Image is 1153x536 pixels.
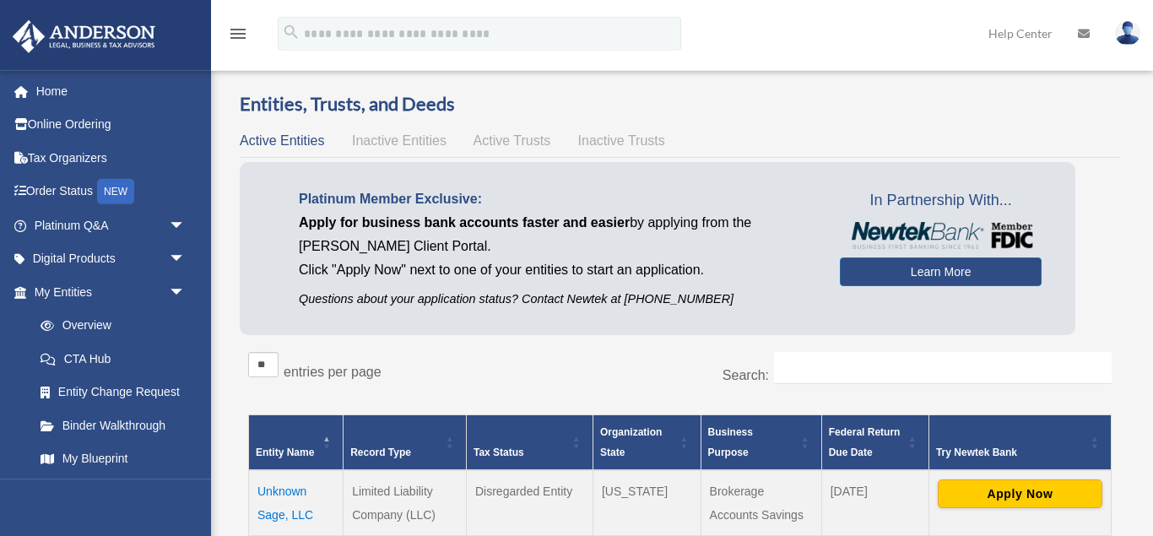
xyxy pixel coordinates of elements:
[593,470,701,536] td: [US_STATE]
[256,447,314,458] span: Entity Name
[821,414,928,470] th: Federal Return Due Date: Activate to sort
[24,442,203,476] a: My Blueprint
[169,242,203,277] span: arrow_drop_down
[284,365,382,379] label: entries per page
[12,242,211,276] a: Digital Productsarrow_drop_down
[701,470,821,536] td: Brokerage Accounts Savings
[928,414,1111,470] th: Try Newtek Bank : Activate to sort
[829,426,901,458] span: Federal Return Due Date
[936,442,1085,463] div: Try Newtek Bank
[593,414,701,470] th: Organization State: Activate to sort
[299,215,630,230] span: Apply for business bank accounts faster and easier
[299,211,815,258] p: by applying from the [PERSON_NAME] Client Portal.
[466,470,593,536] td: Disregarded Entity
[1115,21,1140,46] img: User Pic
[24,475,203,509] a: Tax Due Dates
[12,74,211,108] a: Home
[708,426,753,458] span: Business Purpose
[12,275,203,309] a: My Entitiesarrow_drop_down
[299,187,815,211] p: Platinum Member Exclusive:
[723,368,769,382] label: Search:
[350,447,411,458] span: Record Type
[169,208,203,243] span: arrow_drop_down
[240,91,1120,117] h3: Entities, Trusts, and Deeds
[249,470,344,536] td: Unknown Sage, LLC
[228,24,248,44] i: menu
[24,409,203,442] a: Binder Walkthrough
[12,108,211,142] a: Online Ordering
[840,257,1042,286] a: Learn More
[282,23,300,41] i: search
[938,479,1102,508] button: Apply Now
[8,20,160,53] img: Anderson Advisors Platinum Portal
[600,426,662,458] span: Organization State
[848,222,1033,249] img: NewtekBankLogoSM.png
[701,414,821,470] th: Business Purpose: Activate to sort
[474,133,551,148] span: Active Trusts
[352,133,447,148] span: Inactive Entities
[12,141,211,175] a: Tax Organizers
[344,470,467,536] td: Limited Liability Company (LLC)
[299,258,815,282] p: Click "Apply Now" next to one of your entities to start an application.
[12,208,211,242] a: Platinum Q&Aarrow_drop_down
[344,414,467,470] th: Record Type: Activate to sort
[821,470,928,536] td: [DATE]
[169,275,203,310] span: arrow_drop_down
[474,447,524,458] span: Tax Status
[299,289,815,310] p: Questions about your application status? Contact Newtek at [PHONE_NUMBER]
[466,414,593,470] th: Tax Status: Activate to sort
[12,175,211,209] a: Order StatusNEW
[24,309,194,343] a: Overview
[240,133,324,148] span: Active Entities
[24,342,203,376] a: CTA Hub
[24,376,203,409] a: Entity Change Request
[228,30,248,44] a: menu
[249,414,344,470] th: Entity Name: Activate to invert sorting
[840,187,1042,214] span: In Partnership With...
[578,133,665,148] span: Inactive Trusts
[97,179,134,204] div: NEW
